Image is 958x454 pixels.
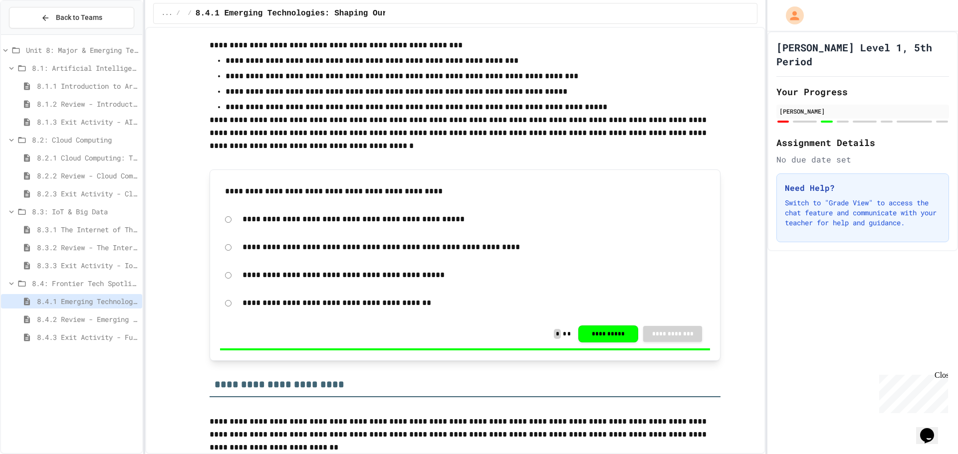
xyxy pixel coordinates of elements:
span: Unit 8: Major & Emerging Technologies [26,45,138,55]
span: 8.3.2 Review - The Internet of Things and Big Data [37,242,138,253]
span: 8.4.2 Review - Emerging Technologies: Shaping Our Digital Future [37,314,138,324]
h2: Assignment Details [776,136,949,150]
iframe: chat widget [916,414,948,444]
span: / [188,9,192,17]
span: 8.3: IoT & Big Data [32,206,138,217]
p: Switch to "Grade View" to access the chat feature and communicate with your teacher for help and ... [785,198,941,228]
span: / [176,9,180,17]
span: ... [162,9,173,17]
div: My Account [775,4,806,27]
div: No due date set [776,153,949,165]
span: 8.4.1 Emerging Technologies: Shaping Our Digital Future [196,7,459,19]
span: 8.2.1 Cloud Computing: Transforming the Digital World [37,152,138,163]
iframe: chat widget [875,371,948,413]
span: 8.1.3 Exit Activity - AI Detective [37,117,138,127]
div: [PERSON_NAME] [779,107,946,116]
span: Back to Teams [56,12,102,23]
span: 8.4.1 Emerging Technologies: Shaping Our Digital Future [37,296,138,306]
span: 8.4.3 Exit Activity - Future Tech Challenge [37,332,138,342]
h1: [PERSON_NAME] Level 1, 5th Period [776,40,949,68]
span: 8.3.1 The Internet of Things and Big Data: Our Connected Digital World [37,224,138,235]
span: 8.4: Frontier Tech Spotlight [32,278,138,289]
h2: Your Progress [776,85,949,99]
span: 8.2.3 Exit Activity - Cloud Service Detective [37,188,138,199]
span: 8.2: Cloud Computing [32,135,138,145]
span: 8.3.3 Exit Activity - IoT Data Detective Challenge [37,260,138,271]
span: 8.1.1 Introduction to Artificial Intelligence [37,81,138,91]
span: 8.1: Artificial Intelligence Basics [32,63,138,73]
h3: Need Help? [785,182,941,194]
div: Chat with us now!Close [4,4,69,63]
span: 8.2.2 Review - Cloud Computing [37,170,138,181]
span: 8.1.2 Review - Introduction to Artificial Intelligence [37,99,138,109]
